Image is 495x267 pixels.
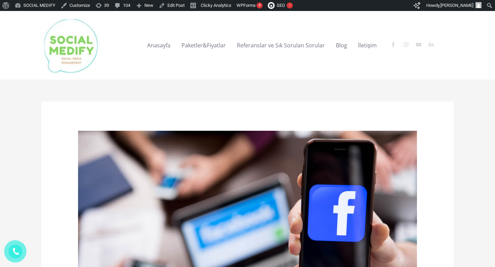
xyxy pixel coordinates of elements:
[176,34,231,56] a: Paketler&Fiyatlar
[277,3,285,8] span: SEO
[231,34,330,56] a: Referanslar ve Sık Sorulan Sorular
[416,42,427,47] a: youtube
[390,42,402,47] a: facebook-f
[428,42,440,47] a: linkedin-in
[353,34,382,56] a: İletişim
[136,34,454,56] nav: Site Navigation
[10,246,21,257] img: phone.png
[41,16,100,74] img: SOCIAL MEDIFY
[142,34,176,56] a: Anasayfa
[330,34,353,56] a: Blog
[440,3,473,8] span: [PERSON_NAME]
[287,2,293,9] div: !
[201,3,231,8] span: Clicky Analytics
[403,42,415,47] a: instagram
[256,2,263,9] div: 4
